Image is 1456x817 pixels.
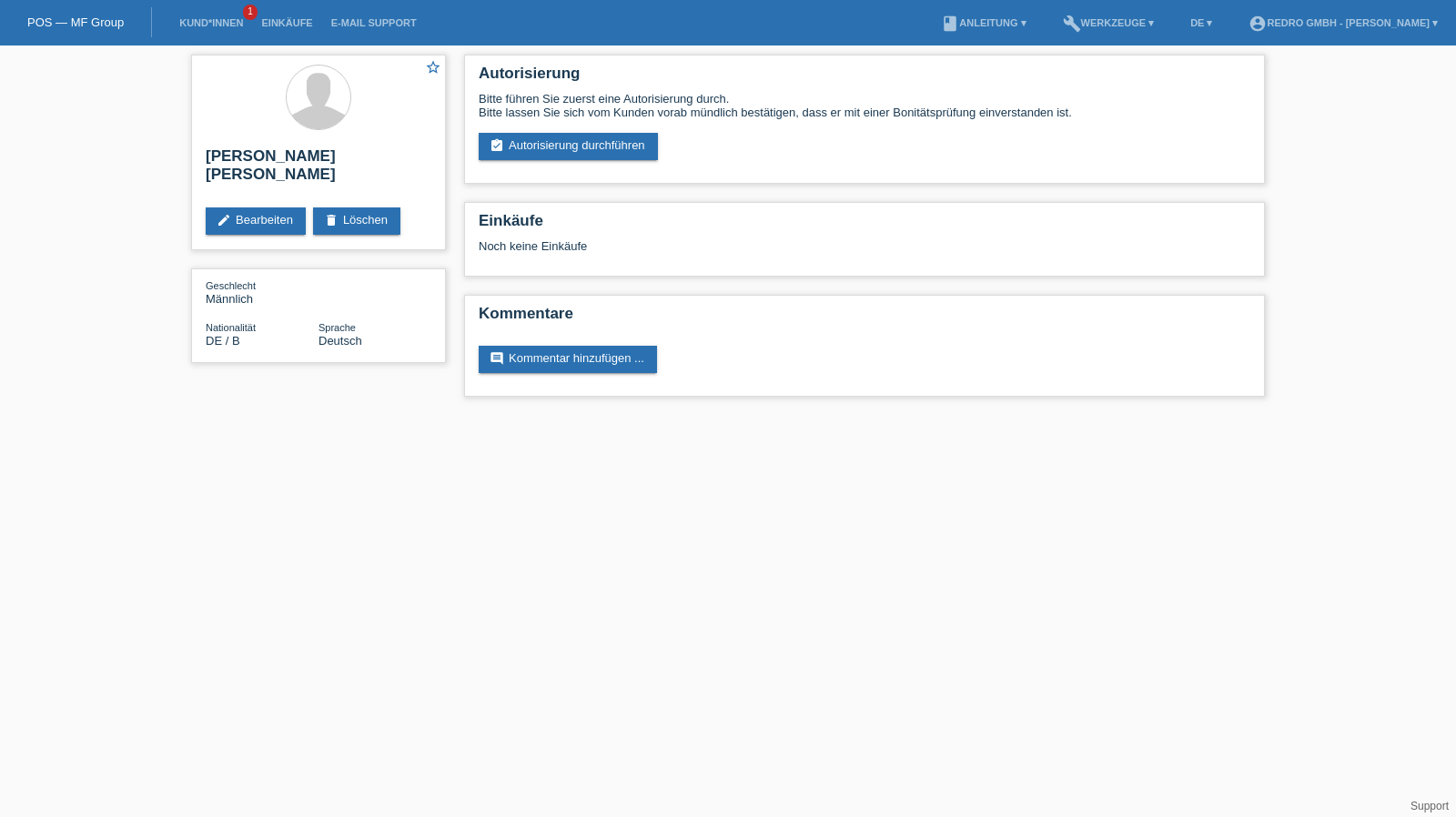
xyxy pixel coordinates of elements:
[1054,17,1164,28] a: buildWerkzeuge ▾
[479,212,1250,239] h2: Einkäufe
[206,278,318,306] div: Männlich
[479,346,657,373] a: commentKommentar hinzufügen ...
[1181,17,1221,28] a: DE ▾
[324,213,339,227] i: delete
[318,322,356,333] span: Sprache
[318,334,362,348] span: Deutsch
[1063,15,1081,33] i: build
[479,65,1250,92] h2: Autorisierung
[479,92,1250,119] div: Bitte führen Sie zuerst eine Autorisierung durch. Bitte lassen Sie sich vom Kunden vorab mündlich...
[170,17,252,28] a: Kund*innen
[932,17,1035,28] a: bookAnleitung ▾
[490,351,504,366] i: comment
[490,138,504,153] i: assignment_turned_in
[206,280,256,291] span: Geschlecht
[479,305,1250,332] h2: Kommentare
[425,59,441,78] a: star_border
[27,15,124,29] a: POS — MF Group
[206,334,240,348] span: Deutschland / B / 30.06.2022
[206,207,306,235] a: editBearbeiten
[425,59,441,76] i: star_border
[479,133,658,160] a: assignment_turned_inAutorisierung durchführen
[941,15,959,33] i: book
[206,322,256,333] span: Nationalität
[206,147,431,193] h2: [PERSON_NAME] [PERSON_NAME]
[243,5,258,20] span: 1
[217,213,231,227] i: edit
[322,17,426,28] a: E-Mail Support
[1239,17,1447,28] a: account_circleRedro GmbH - [PERSON_NAME] ▾
[313,207,400,235] a: deleteLöschen
[1249,15,1267,33] i: account_circle
[479,239,1250,267] div: Noch keine Einkäufe
[252,17,321,28] a: Einkäufe
[1410,800,1449,812] a: Support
